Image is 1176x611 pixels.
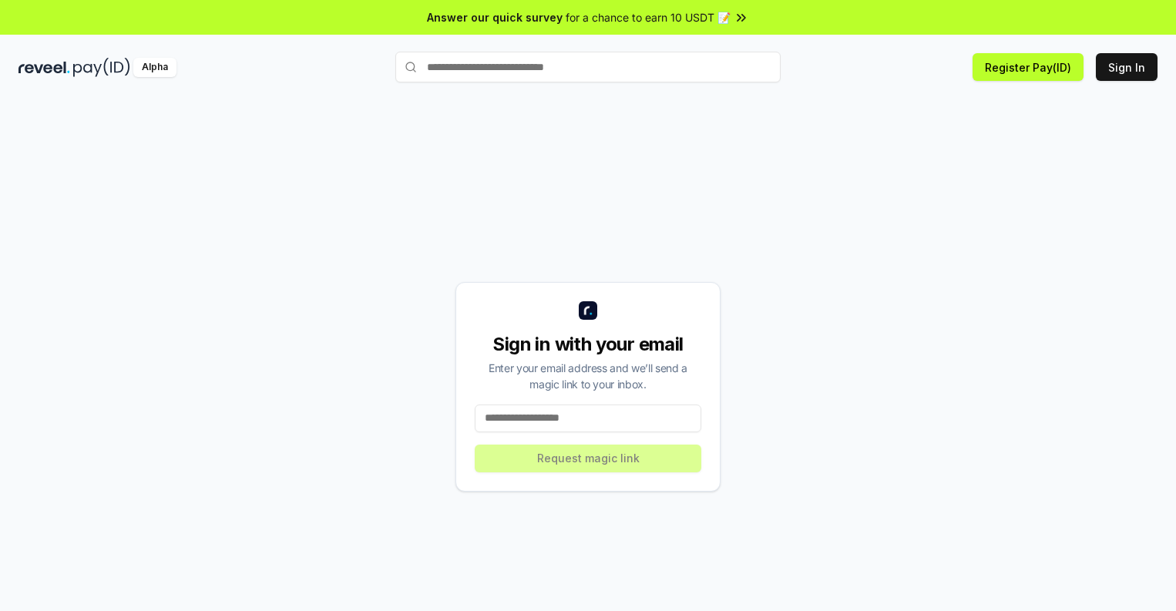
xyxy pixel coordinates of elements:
button: Sign In [1096,53,1158,81]
img: reveel_dark [18,58,70,77]
span: for a chance to earn 10 USDT 📝 [566,9,731,25]
div: Alpha [133,58,176,77]
img: pay_id [73,58,130,77]
span: Answer our quick survey [427,9,563,25]
div: Enter your email address and we’ll send a magic link to your inbox. [475,360,701,392]
button: Register Pay(ID) [973,53,1084,81]
img: logo_small [579,301,597,320]
div: Sign in with your email [475,332,701,357]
